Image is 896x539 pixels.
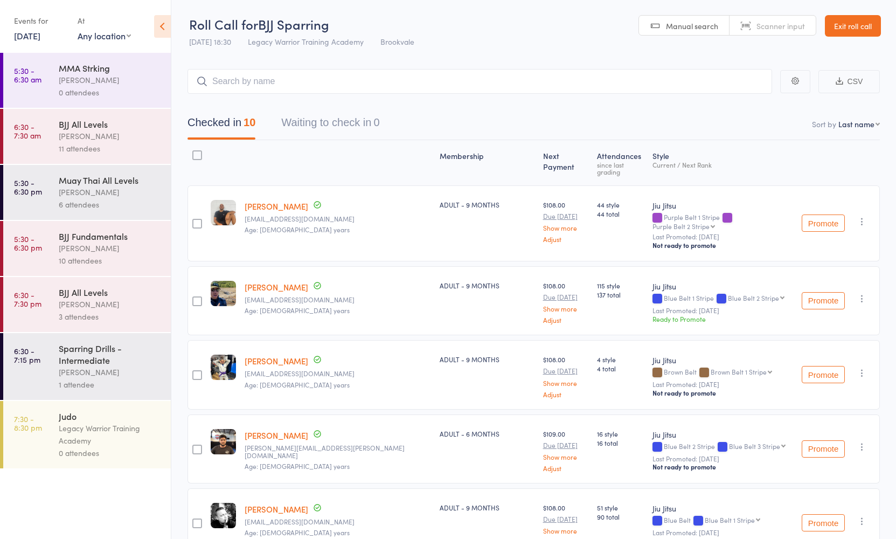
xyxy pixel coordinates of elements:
[652,381,793,388] small: Last Promoted: [DATE]
[838,119,874,129] div: Last name
[245,528,350,537] span: Age: [DEMOGRAPHIC_DATA] years
[14,12,67,30] div: Events for
[543,367,589,375] small: Due [DATE]
[652,529,793,536] small: Last Promoted: [DATE]
[802,366,845,383] button: Promote
[825,15,881,37] a: Exit roll call
[666,20,718,31] span: Manual search
[59,118,162,130] div: BJJ All Levels
[59,242,162,254] div: [PERSON_NAME]
[59,298,162,310] div: [PERSON_NAME]
[543,429,589,472] div: $109.00
[593,145,648,181] div: Atten­dances
[59,62,162,74] div: MMA Strking
[78,30,131,42] div: Any location
[543,200,589,243] div: $108.00
[59,230,162,242] div: BJJ Fundamentals
[59,254,162,267] div: 10 attendees
[187,111,255,140] button: Checked in10
[59,342,162,366] div: Sparring Drills - Intermediate
[652,307,793,314] small: Last Promoted: [DATE]
[652,429,793,440] div: Jiu Jitsu
[597,438,644,447] span: 16 total
[59,142,162,155] div: 11 attendees
[59,410,162,422] div: Judo
[59,130,162,142] div: [PERSON_NAME]
[189,15,258,33] span: Roll Call for
[14,30,40,42] a: [DATE]
[597,161,644,175] div: since last grading
[652,503,793,514] div: Jiu Jitsu
[440,200,534,209] div: ADULT - 9 MONTHS
[14,234,42,252] time: 5:30 - 6:30 pm
[652,368,793,377] div: Brown Belt
[258,15,329,33] span: BJJ Sparring
[652,161,793,168] div: Current / Next Rank
[597,429,644,438] span: 16 style
[245,201,308,212] a: [PERSON_NAME]
[597,512,644,521] span: 90 total
[802,215,845,232] button: Promote
[14,122,41,140] time: 6:30 - 7:30 am
[818,70,880,93] button: CSV
[59,378,162,391] div: 1 attendee
[652,281,793,292] div: Jiu Jitsu
[245,444,431,460] small: romulo.furtado@hotmail.com
[3,165,171,220] a: 5:30 -6:30 pmMuay Thai All Levels[PERSON_NAME]6 attendees
[14,347,40,364] time: 6:30 - 7:15 pm
[245,225,350,234] span: Age: [DEMOGRAPHIC_DATA] years
[189,36,231,47] span: [DATE] 18:30
[3,401,171,468] a: 7:30 -8:30 pmJudoLegacy Warrior Training Academy0 attendees
[543,236,589,243] a: Adjust
[245,370,431,377] small: fleytasju@gmail.com
[802,440,845,458] button: Promote
[245,281,308,293] a: [PERSON_NAME]
[435,145,539,181] div: Membership
[597,364,644,373] span: 4 total
[245,430,308,441] a: [PERSON_NAME]
[244,116,255,128] div: 10
[211,429,236,454] img: image1691556621.png
[211,200,236,225] img: image1749717777.png
[440,429,534,438] div: ADULT - 6 MONTHS
[59,310,162,323] div: 3 attendees
[187,69,772,94] input: Search by name
[652,213,793,230] div: Purple Belt 1 Stripe
[543,281,589,323] div: $108.00
[211,355,236,380] img: image1724958222.png
[543,305,589,312] a: Show more
[281,111,379,140] button: Waiting to check in0
[543,515,589,523] small: Due [DATE]
[245,296,431,303] small: samdare4@yahoo.com
[543,527,589,534] a: Show more
[3,221,171,276] a: 5:30 -6:30 pmBJJ Fundamentals[PERSON_NAME]10 attendees
[59,422,162,447] div: Legacy Warrior Training Academy
[440,355,534,364] div: ADULT - 9 MONTHS
[543,212,589,220] small: Due [DATE]
[3,333,171,400] a: 6:30 -7:15 pmSparring Drills - Intermediate[PERSON_NAME]1 attendee
[802,292,845,309] button: Promote
[597,200,644,209] span: 44 style
[652,389,793,397] div: Not ready to promote
[59,286,162,298] div: BJJ All Levels
[59,366,162,378] div: [PERSON_NAME]
[729,443,780,450] div: Blue Belt 3 Stripe
[648,145,797,181] div: Style
[440,281,534,290] div: ADULT - 9 MONTHS
[245,461,350,471] span: Age: [DEMOGRAPHIC_DATA] years
[597,355,644,364] span: 4 style
[543,465,589,472] a: Adjust
[245,503,308,515] a: [PERSON_NAME]
[380,36,414,47] span: Brookvale
[597,209,644,218] span: 44 total
[543,355,589,397] div: $108.00
[652,223,710,230] div: Purple Belt 2 Stripe
[248,36,364,47] span: Legacy Warrior Training Academy
[59,86,162,99] div: 0 attendees
[652,443,793,452] div: Blue Belt 2 Stripe
[3,277,171,332] a: 6:30 -7:30 pmBJJ All Levels[PERSON_NAME]3 attendees
[597,281,644,290] span: 115 style
[652,516,793,526] div: Blue Belt
[245,355,308,367] a: [PERSON_NAME]
[711,368,767,375] div: Brown Belt 1 Stripe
